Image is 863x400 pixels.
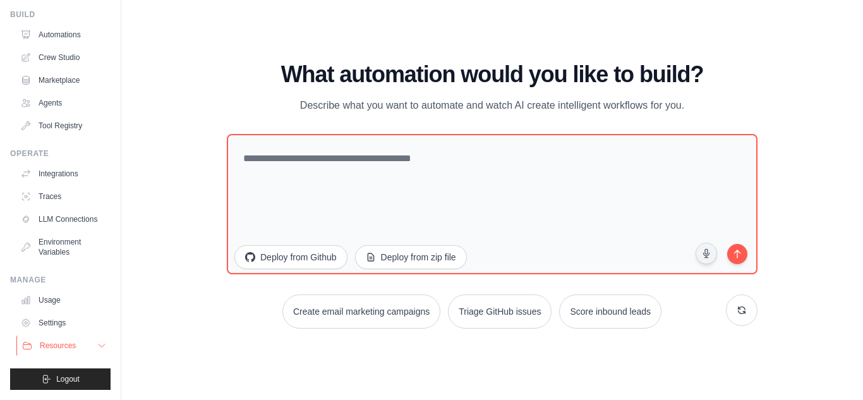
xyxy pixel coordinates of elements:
a: Marketplace [15,70,111,90]
a: LLM Connections [15,209,111,229]
div: Manage [10,275,111,285]
a: Automations [15,25,111,45]
p: Describe what you want to automate and watch AI create intelligent workflows for you. [280,97,704,114]
a: Traces [15,186,111,207]
h1: What automation would you like to build? [227,62,757,87]
span: Logout [56,374,80,384]
iframe: Chat Widget [800,339,863,400]
a: Environment Variables [15,232,111,262]
a: Usage [15,290,111,310]
a: Integrations [15,164,111,184]
span: Resources [40,341,76,351]
button: Resources [16,336,112,356]
button: Create email marketing campaigns [282,294,440,329]
a: Agents [15,93,111,113]
button: Score inbound leads [559,294,661,329]
a: Crew Studio [15,47,111,68]
button: Triage GitHub issues [448,294,552,329]
div: Build [10,9,111,20]
button: Deploy from Github [234,245,347,269]
button: Logout [10,368,111,390]
button: Deploy from zip file [355,245,467,269]
a: Tool Registry [15,116,111,136]
div: Operate [10,148,111,159]
a: Settings [15,313,111,333]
